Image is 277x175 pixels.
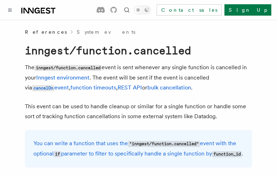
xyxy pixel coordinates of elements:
[34,65,102,71] code: inngest/function.cancelled
[128,141,200,147] code: "inngest/function.cancelled"
[25,28,67,35] span: References
[212,151,242,157] code: function_id
[25,102,252,121] p: This event can be used to handle cleanup or similar for a single function or handle some sort of ...
[6,6,14,14] button: Toggle navigation
[54,151,61,157] code: if
[32,84,69,91] a: cancelOnevent
[118,84,142,91] a: REST API
[33,138,244,159] p: You can write a function that uses the event with the optional parameter to filter to specificall...
[25,44,191,57] code: inngest/function.cancelled
[147,84,191,91] a: bulk cancellation
[32,85,54,91] code: cancelOn
[77,28,135,35] a: System events
[224,4,271,16] a: Sign Up
[123,6,131,14] button: Find something...
[25,62,252,93] p: The event is sent whenever any single function is cancelled in your . The event will be sent if t...
[36,74,89,81] a: Inngest environment
[157,4,222,16] a: Contact sales
[70,84,116,91] a: function timeouts
[134,6,151,14] button: Toggle dark mode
